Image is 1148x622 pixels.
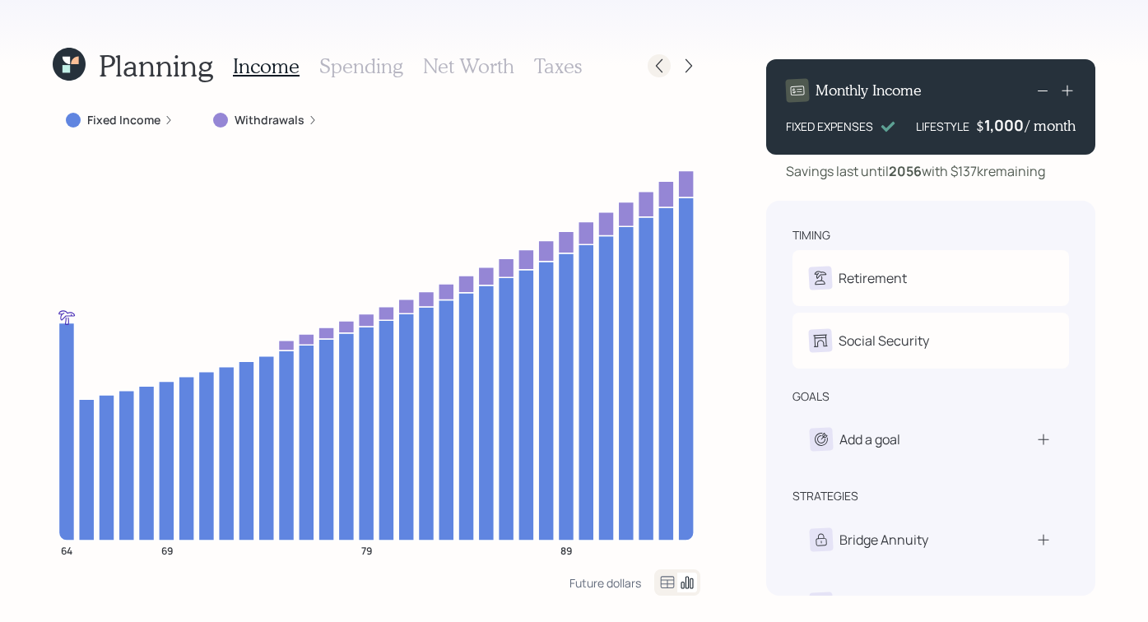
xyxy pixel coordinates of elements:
[976,117,984,135] h4: $
[816,81,922,100] h4: Monthly Income
[161,543,173,557] tspan: 69
[235,112,304,128] label: Withdrawals
[839,530,928,550] div: Bridge Annuity
[319,54,403,78] h3: Spending
[534,54,582,78] h3: Taxes
[786,118,873,135] div: FIXED EXPENSES
[560,543,572,557] tspan: 89
[889,162,922,180] b: 2056
[1025,117,1076,135] h4: / month
[839,429,900,449] div: Add a goal
[61,543,72,557] tspan: 64
[792,488,858,504] div: strategies
[984,115,1025,135] div: 1,000
[361,543,372,557] tspan: 79
[792,388,830,405] div: goals
[786,161,1045,181] div: Savings last until with $137k remaining
[839,594,987,614] div: Lifetime Income Annuity
[569,575,641,591] div: Future dollars
[839,268,907,288] div: Retirement
[839,331,929,350] div: Social Security
[87,112,160,128] label: Fixed Income
[233,54,300,78] h3: Income
[99,48,213,83] h1: Planning
[423,54,514,78] h3: Net Worth
[916,118,969,135] div: LIFESTYLE
[792,227,830,244] div: timing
